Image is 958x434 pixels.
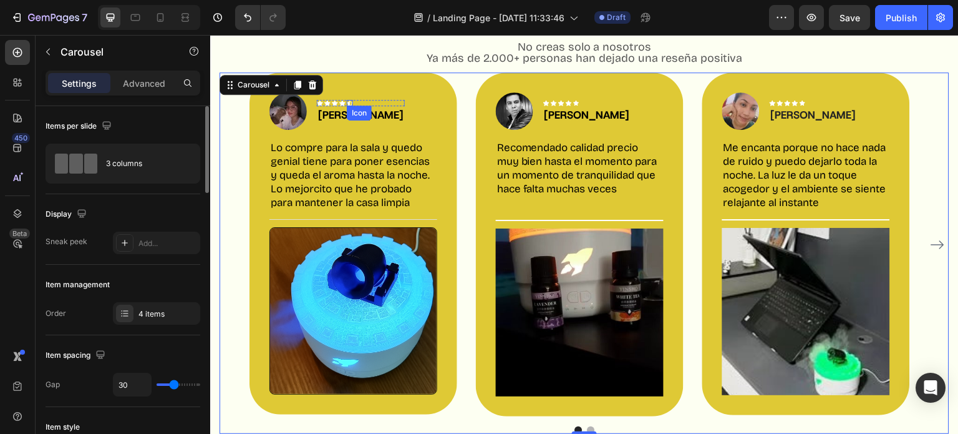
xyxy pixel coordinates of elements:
[210,35,958,434] iframe: Design area
[829,5,870,30] button: Save
[46,279,110,290] div: Item management
[62,77,97,90] p: Settings
[138,238,197,249] div: Add...
[9,229,30,239] div: Beta
[512,193,680,361] img: gempages_575316902721618463-89f1cf21-8449-4b2d-86be-6a91929d2d1e.jpg
[46,206,89,223] div: Display
[60,44,167,59] p: Carousel
[717,200,737,220] button: Carousel Next Arrow
[25,44,62,56] div: Carousel
[46,308,66,319] div: Order
[46,379,60,390] div: Gap
[377,392,384,399] button: Dot
[433,11,564,24] span: Landing Page - [DATE] 11:33:46
[286,194,453,362] img: gempages_575316902721618463-35436ec2-34a5-49a2-9c54-1a101c8a121c.jpg
[875,5,927,30] button: Publish
[114,373,151,396] input: Auto
[235,5,286,30] div: Undo/Redo
[286,57,323,95] img: Alt Image
[427,11,430,24] span: /
[5,5,93,30] button: 7
[138,308,197,320] div: 4 items
[886,11,917,24] div: Publish
[512,57,549,95] img: Alt Image
[46,422,80,433] div: Item style
[46,118,114,135] div: Items per slide
[46,236,87,247] div: Sneak peek
[334,72,420,89] p: [PERSON_NAME]
[513,106,679,175] p: Me encanta porque no hace nada de ruido y puedo dejarlo toda la noche. La luz le da un toque acog...
[12,133,30,143] div: 450
[364,392,372,399] button: Dot
[607,12,626,23] span: Draft
[561,72,646,89] p: [PERSON_NAME]
[123,77,165,90] p: Advanced
[82,10,87,25] p: 7
[106,149,182,178] div: 3 columns
[46,347,108,364] div: Item spacing
[839,12,860,23] span: Save
[916,373,946,403] div: Open Intercom Messenger
[287,106,452,161] p: Recomendado calidad precio muy bien hasta el momento para un momento de tranquilidad que hace fal...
